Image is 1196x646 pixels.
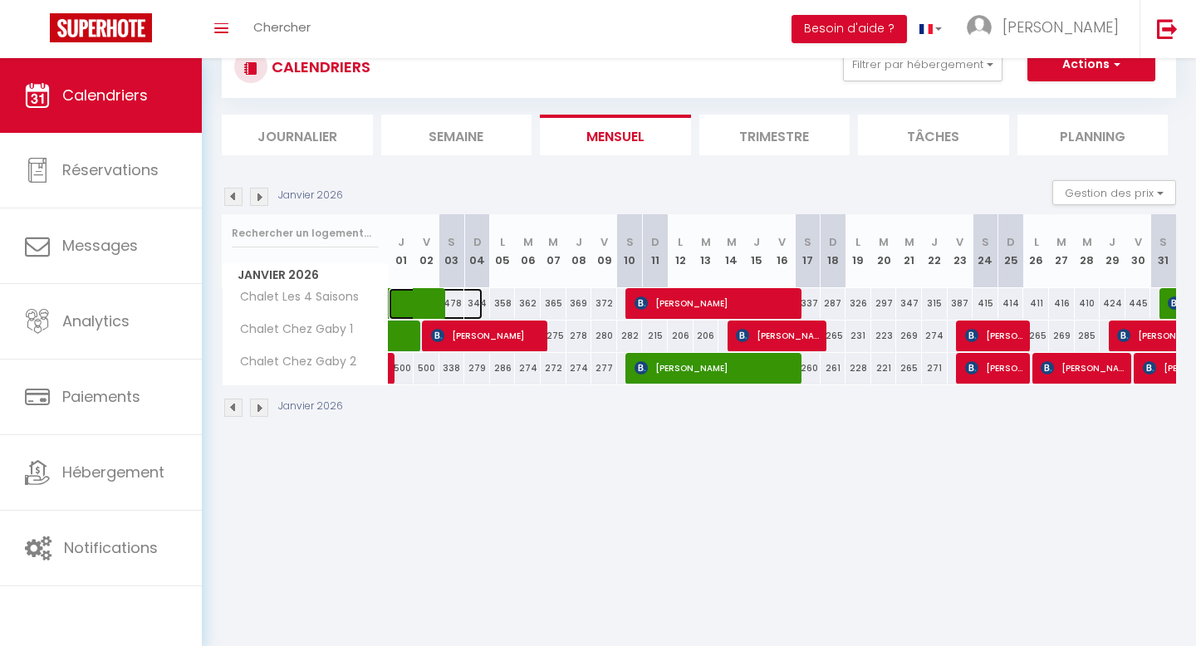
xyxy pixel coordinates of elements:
div: 272 [541,353,566,384]
th: 01 [389,214,414,288]
th: 05 [490,214,516,288]
div: 500 [414,353,439,384]
th: 15 [744,214,770,288]
p: Janvier 2026 [278,399,343,414]
span: [PERSON_NAME] [1041,352,1126,384]
span: Chalet Les 4 Saisons [225,288,363,306]
abbr: D [651,234,659,250]
div: 269 [1049,321,1075,351]
th: 23 [948,214,973,288]
div: 223 [871,321,897,351]
div: 275 [541,321,566,351]
th: 19 [846,214,871,288]
div: 221 [871,353,897,384]
span: [PERSON_NAME] [431,320,542,351]
div: 265 [821,321,846,351]
th: 17 [795,214,821,288]
div: 297 [871,288,897,319]
div: 274 [922,321,948,351]
abbr: L [1034,234,1039,250]
div: 215 [642,321,668,351]
div: 445 [1125,288,1151,319]
div: 265 [896,353,922,384]
span: [PERSON_NAME] [965,352,1025,384]
abbr: D [473,234,482,250]
th: 22 [922,214,948,288]
div: 369 [566,288,592,319]
span: [PERSON_NAME] [965,320,1025,351]
th: 21 [896,214,922,288]
th: 29 [1100,214,1125,288]
abbr: M [701,234,711,250]
abbr: J [753,234,760,250]
div: 269 [896,321,922,351]
th: 12 [668,214,694,288]
abbr: M [727,234,737,250]
div: 265 [1023,321,1049,351]
abbr: V [1135,234,1142,250]
abbr: L [855,234,860,250]
li: Planning [1017,115,1169,155]
div: 274 [566,353,592,384]
div: 337 [795,288,821,319]
div: 424 [1100,288,1125,319]
abbr: J [398,234,404,250]
div: 228 [846,353,871,384]
button: Actions [1027,48,1155,81]
abbr: L [678,234,683,250]
th: 16 [769,214,795,288]
th: 08 [566,214,592,288]
span: Chalet Chez Gaby 1 [225,321,357,339]
div: 411 [1023,288,1049,319]
abbr: L [500,234,505,250]
span: Hébergement [62,462,164,482]
div: 282 [617,321,643,351]
div: 362 [515,288,541,319]
span: Réservations [62,159,159,180]
li: Trimestre [699,115,850,155]
abbr: J [931,234,938,250]
span: [PERSON_NAME] [1002,17,1119,37]
h3: CALENDRIERS [267,48,370,86]
div: 315 [922,288,948,319]
abbr: V [423,234,430,250]
abbr: M [548,234,558,250]
th: 04 [464,214,490,288]
abbr: D [829,234,837,250]
div: 278 [566,321,592,351]
button: Filtrer par hébergement [843,48,1002,81]
div: 279 [464,353,490,384]
p: Janvier 2026 [278,188,343,203]
div: 261 [821,353,846,384]
div: 274 [515,353,541,384]
abbr: S [626,234,634,250]
span: Messages [62,235,138,256]
div: 416 [1049,288,1075,319]
th: 18 [821,214,846,288]
img: Super Booking [50,13,152,42]
div: 410 [1075,288,1100,319]
li: Semaine [381,115,532,155]
div: 415 [973,288,998,319]
div: 326 [846,288,871,319]
th: 24 [973,214,998,288]
li: Mensuel [540,115,691,155]
input: Rechercher un logement... [232,218,379,248]
th: 06 [515,214,541,288]
span: Calendriers [62,85,148,105]
div: 365 [541,288,566,319]
abbr: S [982,234,989,250]
abbr: M [523,234,533,250]
th: 13 [694,214,719,288]
span: [PERSON_NAME] [635,352,797,384]
div: 500 [389,353,414,384]
button: Besoin d'aide ? [792,15,907,43]
th: 26 [1023,214,1049,288]
th: 02 [414,214,439,288]
abbr: J [576,234,582,250]
li: Journalier [222,115,373,155]
abbr: V [956,234,963,250]
abbr: J [1109,234,1115,250]
abbr: S [448,234,455,250]
span: Janvier 2026 [223,263,388,287]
